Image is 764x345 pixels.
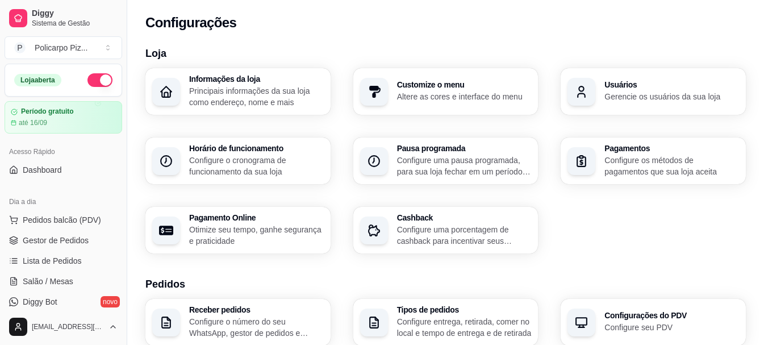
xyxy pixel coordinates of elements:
[397,91,532,102] p: Altere as cores e interface do menu
[397,144,532,152] h3: Pausa programada
[5,272,122,290] a: Salão / Mesas
[189,316,324,339] p: Configure o número do seu WhatsApp, gestor de pedidos e outros
[397,81,532,89] h3: Customize o menu
[397,214,532,222] h3: Cashback
[145,14,236,32] h2: Configurações
[397,155,532,177] p: Configure uma pausa programada, para sua loja fechar em um período específico
[145,45,746,61] h3: Loja
[604,81,739,89] h3: Usuários
[189,75,324,83] h3: Informações da loja
[19,118,47,127] article: até 16/09
[5,143,122,161] div: Acesso Rápido
[189,85,324,108] p: Principais informações da sua loja como endereço, nome e mais
[189,214,324,222] h3: Pagamento Online
[189,224,324,247] p: Otimize seu tempo, ganhe segurança e praticidade
[604,91,739,102] p: Gerencie os usuários da sua loja
[23,235,89,246] span: Gestor de Pedidos
[145,276,746,292] h3: Pedidos
[5,313,122,340] button: [EMAIL_ADDRESS][DOMAIN_NAME]
[14,74,61,86] div: Loja aberta
[604,311,739,319] h3: Configurações do PDV
[23,214,101,226] span: Pedidos balcão (PDV)
[145,138,331,184] button: Horário de funcionamentoConfigure o cronograma de funcionamento da sua loja
[145,68,331,115] button: Informações da lojaPrincipais informações da sua loja como endereço, nome e mais
[145,207,331,253] button: Pagamento OnlineOtimize seu tempo, ganhe segurança e praticidade
[5,231,122,250] a: Gestor de Pedidos
[353,68,538,115] button: Customize o menuAltere as cores e interface do menu
[5,193,122,211] div: Dia a dia
[604,144,739,152] h3: Pagamentos
[397,316,532,339] p: Configure entrega, retirada, comer no local e tempo de entrega e de retirada
[23,164,62,176] span: Dashboard
[5,36,122,59] button: Select a team
[561,68,746,115] button: UsuáriosGerencie os usuários da sua loja
[189,306,324,314] h3: Receber pedidos
[35,42,87,53] div: Policarpo Piz ...
[5,161,122,179] a: Dashboard
[604,155,739,177] p: Configure os métodos de pagamentos que sua loja aceita
[5,252,122,270] a: Lista de Pedidos
[32,19,118,28] span: Sistema de Gestão
[397,306,532,314] h3: Tipos de pedidos
[32,9,118,19] span: Diggy
[353,207,538,253] button: CashbackConfigure uma porcentagem de cashback para incentivar seus clientes a comprarem em sua loja
[397,224,532,247] p: Configure uma porcentagem de cashback para incentivar seus clientes a comprarem em sua loja
[23,296,57,307] span: Diggy Bot
[5,211,122,229] button: Pedidos balcão (PDV)
[604,322,739,333] p: Configure seu PDV
[353,138,538,184] button: Pausa programadaConfigure uma pausa programada, para sua loja fechar em um período específico
[5,5,122,32] a: DiggySistema de Gestão
[21,107,74,116] article: Período gratuito
[32,322,104,331] span: [EMAIL_ADDRESS][DOMAIN_NAME]
[5,101,122,134] a: Período gratuitoaté 16/09
[5,293,122,311] a: Diggy Botnovo
[561,138,746,184] button: PagamentosConfigure os métodos de pagamentos que sua loja aceita
[23,276,73,287] span: Salão / Mesas
[87,73,112,87] button: Alterar Status
[14,42,26,53] span: P
[189,144,324,152] h3: Horário de funcionamento
[189,155,324,177] p: Configure o cronograma de funcionamento da sua loja
[23,255,82,267] span: Lista de Pedidos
